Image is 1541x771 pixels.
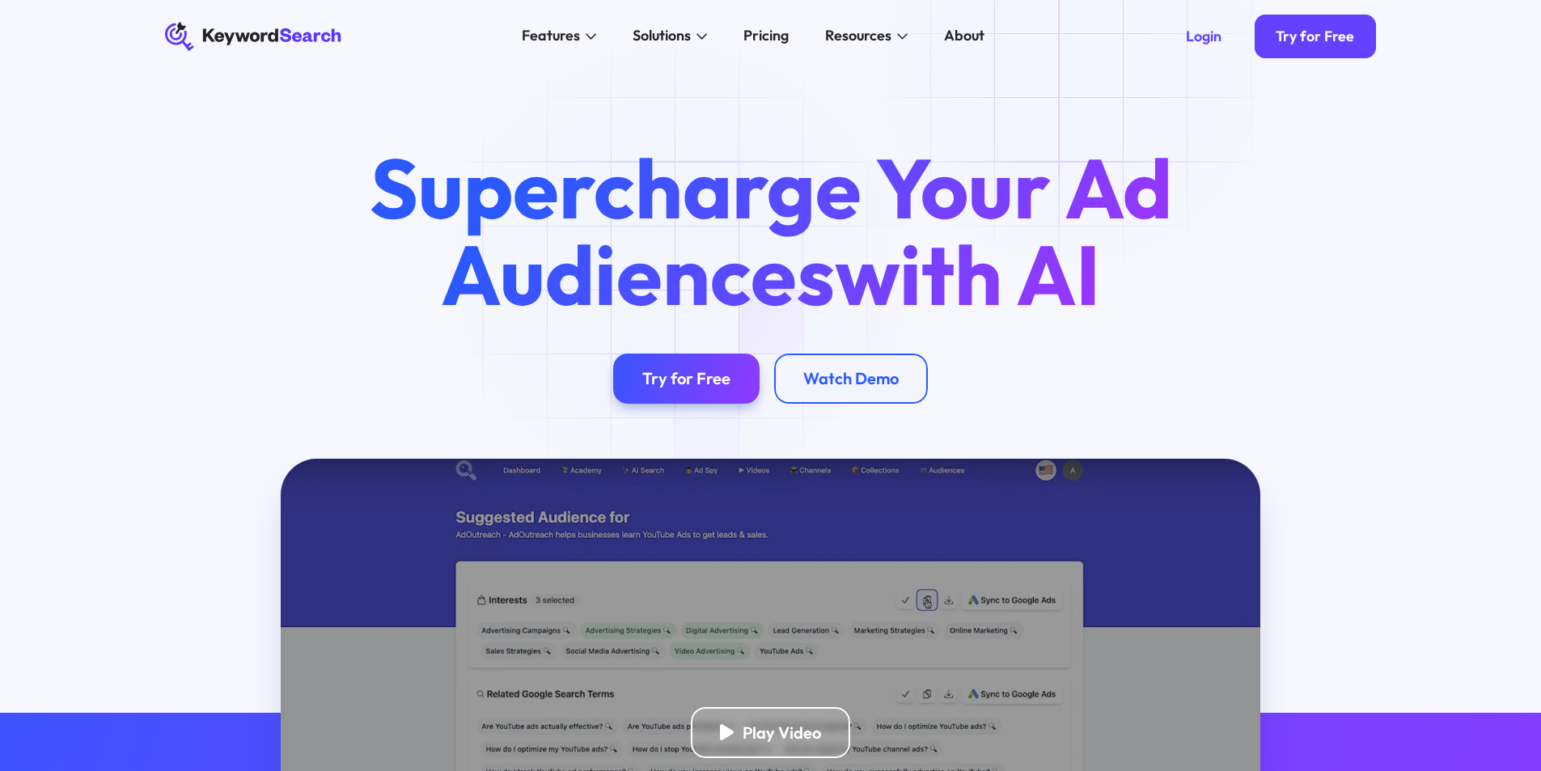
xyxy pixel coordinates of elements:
div: Try for Free [1276,28,1354,45]
div: Login [1186,28,1221,45]
div: Pricing [743,25,789,47]
div: Try for Free [642,368,730,388]
a: About [933,22,996,51]
div: Solutions [633,25,691,47]
a: Pricing [733,22,800,51]
div: Features [522,25,580,47]
div: Resources [825,25,891,47]
h1: Supercharge Your Ad Audiences [335,145,1205,316]
a: Try for Free [613,354,760,405]
div: Watch Demo [803,368,899,388]
div: About [944,25,984,47]
span: with AI [835,222,1100,327]
a: Try for Free [1255,15,1377,58]
div: Play Video [743,722,821,743]
a: Login [1164,15,1243,58]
